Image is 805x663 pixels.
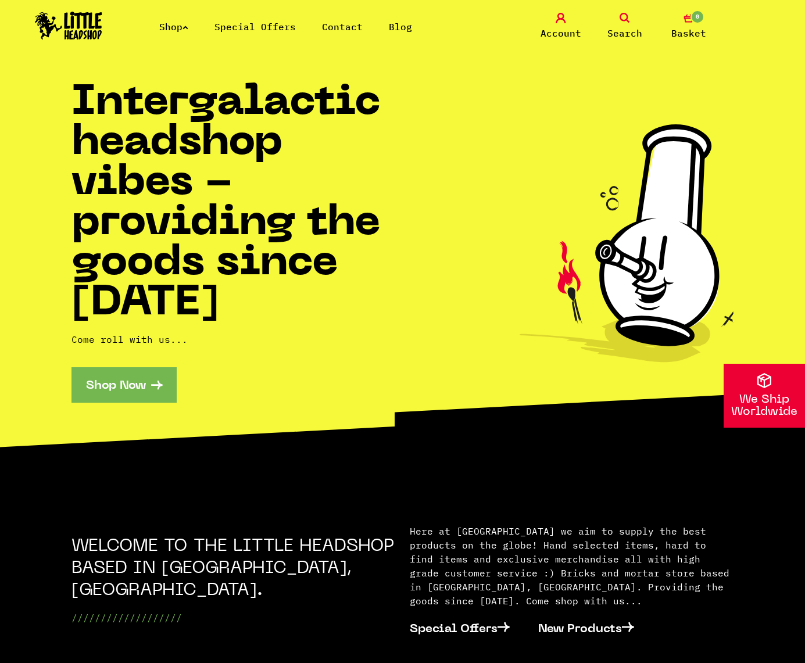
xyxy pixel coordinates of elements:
p: Come roll with us... [71,332,403,346]
a: Special Offers [410,611,524,646]
a: Special Offers [214,21,296,33]
span: Search [607,26,642,40]
a: Blog [389,21,412,33]
h1: Intergalactic headshop vibes - providing the goods since [DATE] [71,84,403,324]
a: Shop [159,21,188,33]
span: 0 [690,10,704,24]
a: Contact [322,21,363,33]
span: Basket [671,26,706,40]
p: Here at [GEOGRAPHIC_DATA] we aim to supply the best products on the globe! Hand selected items, h... [410,524,734,608]
span: Account [541,26,581,40]
a: 0 Basket [660,13,718,40]
img: Little Head Shop Logo [35,12,102,40]
p: /////////////////// [71,611,396,625]
a: Search [596,13,654,40]
a: Shop Now [71,367,177,403]
p: We Ship Worldwide [724,394,805,418]
a: New Products [538,611,649,646]
h2: WELCOME TO THE LITTLE HEADSHOP BASED IN [GEOGRAPHIC_DATA], [GEOGRAPHIC_DATA]. [71,536,396,602]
